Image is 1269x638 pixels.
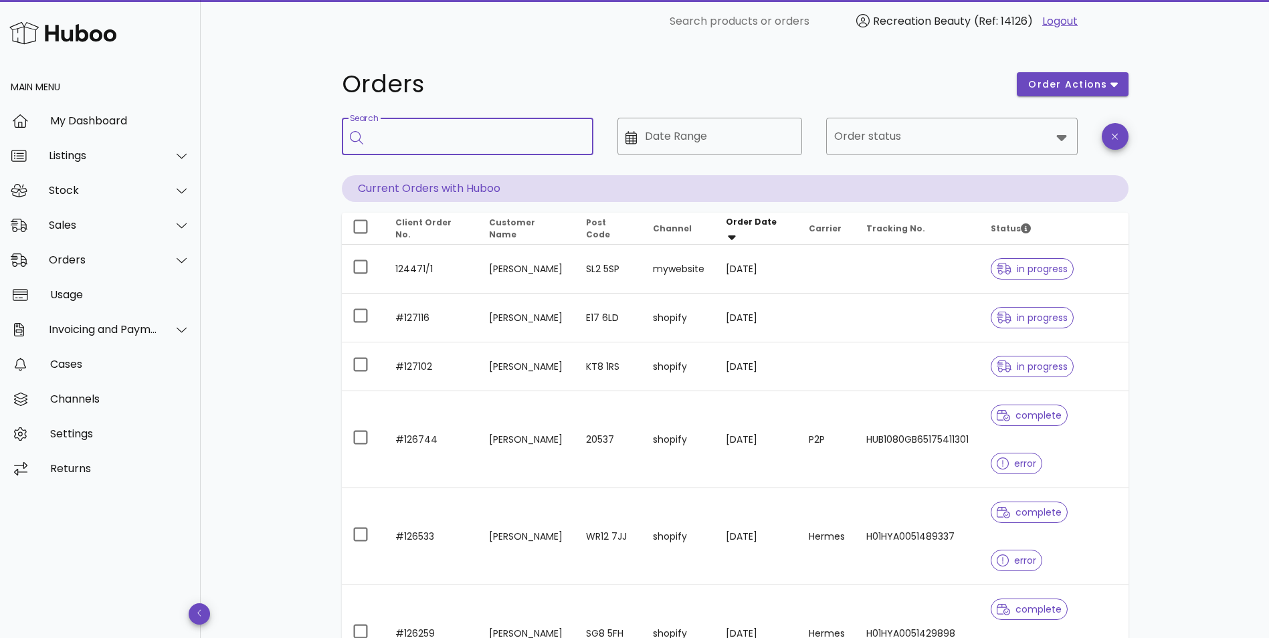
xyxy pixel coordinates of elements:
span: error [997,459,1036,468]
td: #126533 [385,488,478,585]
span: order actions [1028,78,1108,92]
th: Post Code [575,213,642,245]
td: #127116 [385,294,478,342]
h1: Orders [342,72,1001,96]
th: Status [980,213,1128,245]
td: shopify [642,342,715,391]
div: Returns [50,462,190,475]
th: Tracking No. [856,213,980,245]
div: Settings [50,427,190,440]
td: [DATE] [715,245,798,294]
span: in progress [997,362,1068,371]
th: Carrier [798,213,856,245]
td: [PERSON_NAME] [478,294,575,342]
td: SL2 5SP [575,245,642,294]
span: (Ref: 14126) [974,13,1033,29]
td: KT8 1RS [575,342,642,391]
th: Customer Name [478,213,575,245]
a: Logout [1042,13,1078,29]
th: Order Date: Sorted descending. Activate to remove sorting. [715,213,798,245]
span: Customer Name [489,217,535,240]
td: H01HYA0051489337 [856,488,980,585]
td: shopify [642,488,715,585]
td: P2P [798,391,856,488]
td: [PERSON_NAME] [478,391,575,488]
span: Recreation Beauty [873,13,971,29]
td: Hermes [798,488,856,585]
td: shopify [642,294,715,342]
td: shopify [642,391,715,488]
td: [DATE] [715,294,798,342]
td: 20537 [575,391,642,488]
span: Channel [653,223,692,234]
td: #127102 [385,342,478,391]
div: Listings [49,149,158,162]
span: in progress [997,264,1068,274]
div: Stock [49,184,158,197]
th: Channel [642,213,715,245]
span: error [997,556,1036,565]
div: Orders [49,253,158,266]
div: Channels [50,393,190,405]
div: My Dashboard [50,114,190,127]
span: complete [997,508,1062,517]
span: Post Code [586,217,610,240]
td: [PERSON_NAME] [478,245,575,294]
td: [PERSON_NAME] [478,488,575,585]
td: [PERSON_NAME] [478,342,575,391]
td: 124471/1 [385,245,478,294]
td: WR12 7JJ [575,488,642,585]
td: E17 6LD [575,294,642,342]
span: Status [991,223,1031,234]
th: Client Order No. [385,213,478,245]
p: Current Orders with Huboo [342,175,1129,202]
div: Usage [50,288,190,301]
td: #126744 [385,391,478,488]
span: in progress [997,313,1068,322]
div: Cases [50,358,190,370]
td: [DATE] [715,391,798,488]
span: complete [997,411,1062,420]
td: [DATE] [715,342,798,391]
div: Order status [826,118,1078,155]
span: Carrier [809,223,842,234]
label: Search [350,114,378,124]
div: Sales [49,219,158,231]
span: complete [997,605,1062,614]
img: Huboo Logo [9,19,116,47]
div: Invoicing and Payments [49,323,158,336]
span: Tracking No. [866,223,925,234]
td: mywebsite [642,245,715,294]
span: Client Order No. [395,217,452,240]
td: [DATE] [715,488,798,585]
span: Order Date [726,216,777,227]
td: HUB1080GB65175411301 [856,391,980,488]
button: order actions [1017,72,1128,96]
